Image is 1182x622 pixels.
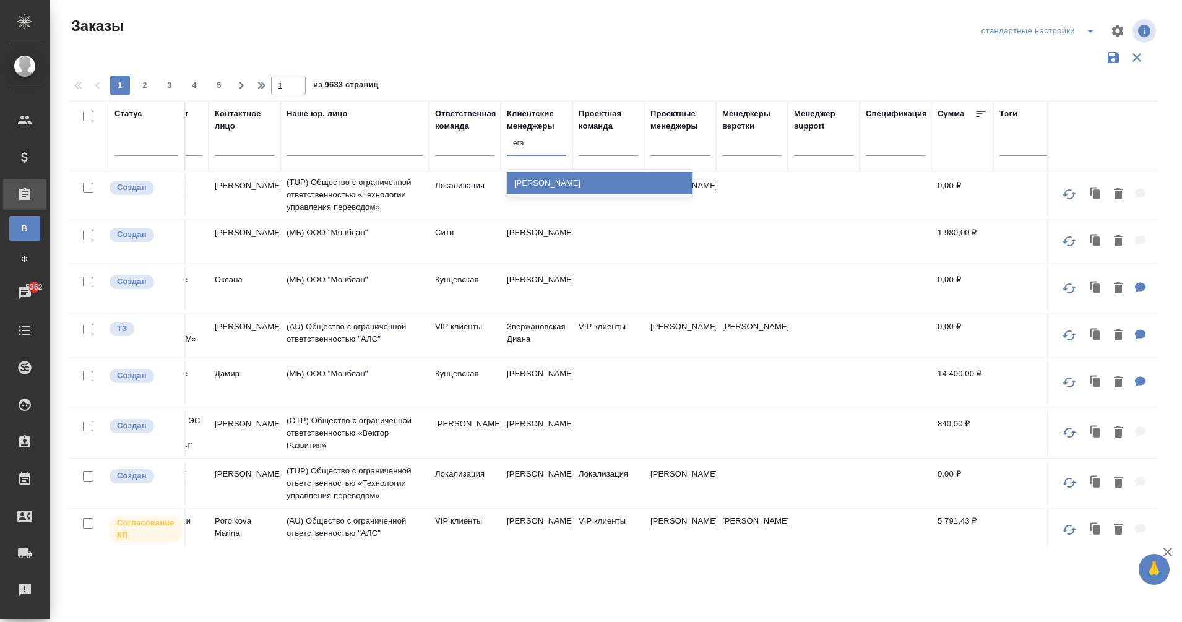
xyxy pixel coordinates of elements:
div: Выставляется автоматически при создании заказа [108,227,178,243]
button: Сохранить фильтры [1102,46,1125,69]
span: 5362 [18,281,50,293]
button: Удалить [1108,182,1129,207]
td: VIP клиенты [572,314,644,358]
td: [PERSON_NAME] [209,462,280,505]
div: Сумма [938,108,964,120]
span: В [15,222,34,235]
td: Сити [429,220,501,264]
button: Удалить [1108,229,1129,254]
td: [PERSON_NAME] [501,267,572,311]
td: Дамир [209,361,280,405]
button: 🙏 [1139,554,1170,585]
td: [PERSON_NAME] [501,412,572,455]
button: Удалить [1108,420,1129,446]
td: 0,00 ₽ [931,267,993,311]
button: Обновить [1055,515,1084,545]
p: Создан [117,181,147,194]
a: 5362 [3,278,46,309]
td: Локализация [429,462,501,505]
button: 2 [135,76,155,95]
td: [PERSON_NAME] [644,462,716,505]
span: 5 [209,79,229,92]
td: 0,00 ₽ [931,173,993,217]
td: [PERSON_NAME] [209,412,280,455]
button: Обновить [1055,179,1084,209]
button: Клонировать [1084,276,1108,301]
div: split button [978,21,1103,41]
td: (МБ) ООО "Монблан" [280,220,429,264]
button: Обновить [1055,368,1084,397]
button: Удалить [1108,517,1129,543]
p: ТЗ [117,322,127,335]
td: (МБ) ООО "Монблан" [280,361,429,405]
button: Клонировать [1084,182,1108,207]
td: (AU) Общество с ограниченной ответственностью "АЛС" [280,314,429,358]
div: Спецификация [866,108,927,120]
td: [PERSON_NAME] [501,173,572,217]
div: Выставляется автоматически при создании заказа [108,368,178,384]
p: Создан [117,470,147,482]
button: Обновить [1055,418,1084,447]
button: Клонировать [1084,229,1108,254]
div: [PERSON_NAME] [507,172,692,194]
button: Клонировать [1084,517,1108,543]
div: Тэги [999,108,1017,120]
button: Удалить [1108,470,1129,496]
td: 0,00 ₽ [931,462,993,505]
td: 1 980,00 ₽ [931,220,993,264]
div: Статус [114,108,142,120]
button: Обновить [1055,321,1084,350]
td: 840,00 ₽ [931,412,993,455]
p: Создан [117,369,147,382]
button: Клонировать [1084,323,1108,348]
p: [PERSON_NAME] [722,515,782,527]
span: Посмотреть информацию [1132,19,1158,43]
td: [PERSON_NAME] [501,509,572,552]
td: Кунцевская [429,267,501,311]
span: Ф [15,253,34,266]
button: 3 [160,76,179,95]
button: Обновить [1055,227,1084,256]
div: Менеджеры верстки [722,108,782,132]
button: 4 [184,76,204,95]
a: В [9,216,40,241]
p: Согласование КП [117,517,175,542]
td: Локализация [572,462,644,505]
td: (AU) Общество с ограниченной ответственностью "АЛС" [280,509,429,552]
button: Обновить [1055,274,1084,303]
button: Удалить [1108,323,1129,348]
div: Выставляется автоматически при создании заказа [108,418,178,434]
span: 2 [135,79,155,92]
td: VIP клиенты [429,314,501,358]
span: Настроить таблицу [1103,16,1132,46]
button: Обновить [1055,468,1084,498]
td: [PERSON_NAME] [209,314,280,358]
div: Ответственная команда [435,108,496,132]
td: 0,00 ₽ [931,314,993,358]
td: [PERSON_NAME] [644,509,716,552]
div: Контактное лицо [215,108,274,132]
td: 5 791,43 ₽ [931,509,993,552]
td: [PERSON_NAME] [209,173,280,217]
div: Выставляется автоматически при создании заказа [108,274,178,290]
td: [PERSON_NAME] [644,314,716,358]
td: (TUP) Общество с ограниченной ответственностью «Технологии управления переводом» [280,170,429,220]
div: Выставляется автоматически при создании заказа [108,179,178,196]
td: [PERSON_NAME] [501,361,572,405]
td: [PERSON_NAME] [429,412,501,455]
span: 4 [184,79,204,92]
td: Оксана [209,267,280,311]
div: Наше юр. лицо [287,108,348,120]
span: 3 [160,79,179,92]
td: 14 400,00 ₽ [931,361,993,405]
td: (OTP) Общество с ограниченной ответственностью «Вектор Развития» [280,408,429,458]
a: Ф [9,247,40,272]
p: Создан [117,275,147,288]
div: Клиентские менеджеры [507,108,566,132]
td: [PERSON_NAME] [209,220,280,264]
button: Удалить [1108,276,1129,301]
td: Локализация [429,173,501,217]
span: 🙏 [1144,556,1165,582]
td: Кунцевская [429,361,501,405]
button: Клонировать [1084,470,1108,496]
